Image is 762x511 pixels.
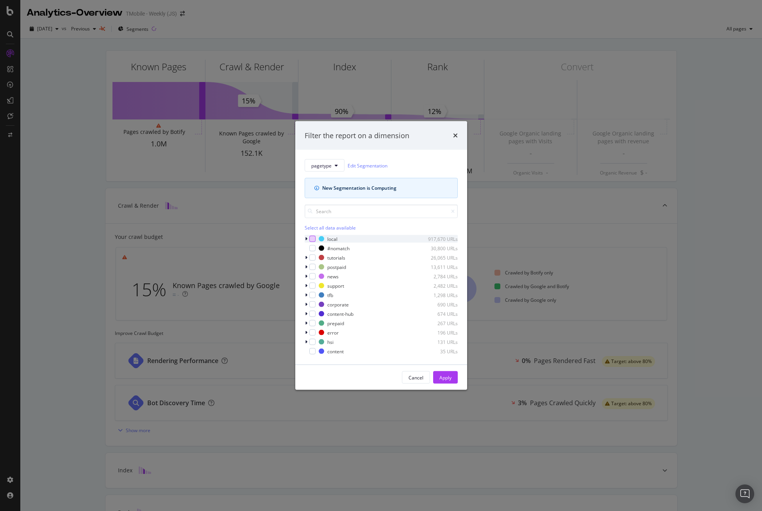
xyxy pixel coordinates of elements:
[305,178,458,198] div: info banner
[439,374,451,381] div: Apply
[311,162,332,169] span: pagetype
[305,224,458,231] div: Select all data available
[419,254,458,261] div: 26,065 URLs
[327,254,345,261] div: tutorials
[419,348,458,354] div: 35 URLs
[419,264,458,270] div: 13,611 URLs
[419,320,458,326] div: 267 URLs
[305,159,344,172] button: pagetype
[419,338,458,345] div: 131 URLs
[327,245,350,251] div: #nomatch
[295,121,467,390] div: modal
[402,371,430,384] button: Cancel
[348,161,387,169] a: Edit Segmentation
[322,185,448,192] div: New Segmentation is Computing
[327,292,333,298] div: tfb
[327,310,353,317] div: content-hub
[433,371,458,384] button: Apply
[419,282,458,289] div: 2,482 URLs
[327,282,344,289] div: support
[327,348,344,354] div: content
[305,205,458,218] input: Search
[305,130,409,141] div: Filter the report on a dimension
[419,329,458,336] div: 196 URLs
[327,329,339,336] div: error
[419,292,458,298] div: 1,298 URLs
[453,130,458,141] div: times
[327,264,346,270] div: postpaid
[419,273,458,280] div: 2,784 URLs
[419,310,458,317] div: 674 URLs
[419,235,458,242] div: 917,670 URLs
[327,273,339,280] div: news
[735,484,754,503] div: Open Intercom Messenger
[327,338,334,345] div: hsi
[327,301,349,308] div: corporate
[327,235,337,242] div: local
[419,245,458,251] div: 30,800 URLs
[419,301,458,308] div: 690 URLs
[327,320,344,326] div: prepaid
[409,374,423,381] div: Cancel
